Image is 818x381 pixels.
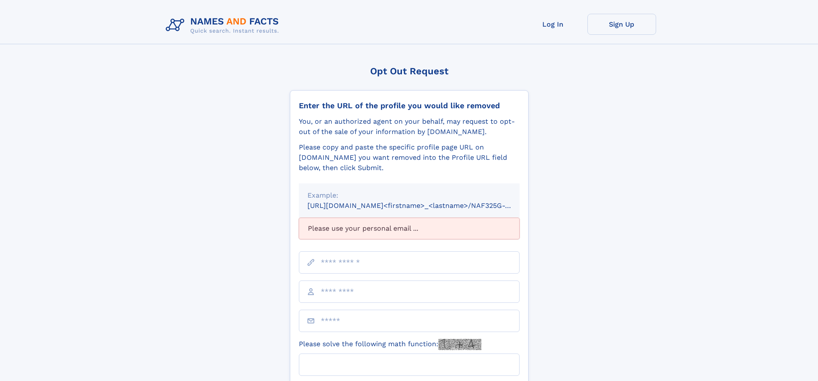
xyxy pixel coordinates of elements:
div: Opt Out Request [290,66,529,76]
img: Logo Names and Facts [162,14,286,37]
div: You, or an authorized agent on your behalf, may request to opt-out of the sale of your informatio... [299,116,520,137]
a: Sign Up [587,14,656,35]
div: Please use your personal email ... [299,218,520,239]
label: Please solve the following math function: [299,339,481,350]
div: Enter the URL of the profile you would like removed [299,101,520,110]
a: Log In [519,14,587,35]
div: Please copy and paste the specific profile page URL on [DOMAIN_NAME] you want removed into the Pr... [299,142,520,173]
div: Example: [307,190,511,201]
small: [URL][DOMAIN_NAME]<firstname>_<lastname>/NAF325G-xxxxxxxx [307,201,536,210]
